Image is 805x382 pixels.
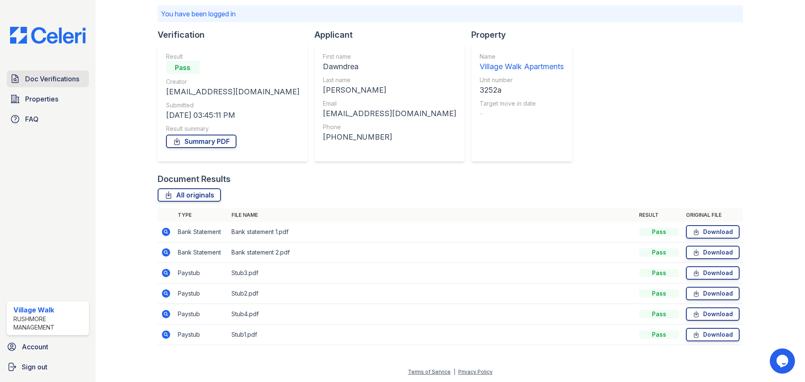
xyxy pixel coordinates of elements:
[166,61,200,74] div: Pass
[639,269,679,277] div: Pass
[166,78,299,86] div: Creator
[228,325,636,345] td: Stub1.pdf
[7,111,89,127] a: FAQ
[323,123,456,131] div: Phone
[158,29,314,41] div: Verification
[174,222,228,242] td: Bank Statement
[686,246,740,259] a: Download
[480,52,564,73] a: Name Village Walk Apartments
[458,369,493,375] a: Privacy Policy
[686,307,740,321] a: Download
[174,283,228,304] td: Paystub
[166,125,299,133] div: Result summary
[770,348,797,374] iframe: chat widget
[158,188,221,202] a: All originals
[480,61,564,73] div: Village Walk Apartments
[228,283,636,304] td: Stub2.pdf
[7,70,89,87] a: Doc Verifications
[683,208,743,222] th: Original file
[639,310,679,318] div: Pass
[323,131,456,143] div: [PHONE_NUMBER]
[13,305,86,315] div: Village Walk
[314,29,471,41] div: Applicant
[480,52,564,61] div: Name
[7,91,89,107] a: Properties
[174,325,228,345] td: Paystub
[639,248,679,257] div: Pass
[166,52,299,61] div: Result
[480,108,564,120] div: -
[228,263,636,283] td: Stub3.pdf
[686,328,740,341] a: Download
[22,342,48,352] span: Account
[636,208,683,222] th: Result
[13,315,86,332] div: Rushmore Management
[174,208,228,222] th: Type
[480,76,564,84] div: Unit number
[323,52,456,61] div: First name
[686,287,740,300] a: Download
[228,242,636,263] td: Bank statement 2.pdf
[161,9,740,19] p: You have been logged in
[174,304,228,325] td: Paystub
[639,228,679,236] div: Pass
[686,266,740,280] a: Download
[408,369,451,375] a: Terms of Service
[25,114,39,124] span: FAQ
[3,27,92,44] img: CE_Logo_Blue-a8612792a0a2168367f1c8372b55b34899dd931a85d93a1a3d3e32e68fde9ad4.png
[228,304,636,325] td: Stub4.pdf
[639,289,679,298] div: Pass
[166,109,299,121] div: [DATE] 03:45:11 PM
[639,330,679,339] div: Pass
[323,76,456,84] div: Last name
[323,61,456,73] div: Dawndrea
[480,99,564,108] div: Target move in date
[3,359,92,375] a: Sign out
[174,263,228,283] td: Paystub
[228,208,636,222] th: File name
[686,225,740,239] a: Download
[323,108,456,120] div: [EMAIL_ADDRESS][DOMAIN_NAME]
[3,338,92,355] a: Account
[471,29,579,41] div: Property
[228,222,636,242] td: Bank statement 1.pdf
[166,101,299,109] div: Submitted
[22,362,47,372] span: Sign out
[454,369,455,375] div: |
[25,94,58,104] span: Properties
[480,84,564,96] div: 3252a
[25,74,79,84] span: Doc Verifications
[158,173,231,185] div: Document Results
[166,86,299,98] div: [EMAIL_ADDRESS][DOMAIN_NAME]
[174,242,228,263] td: Bank Statement
[323,99,456,108] div: Email
[323,84,456,96] div: [PERSON_NAME]
[166,135,236,148] a: Summary PDF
